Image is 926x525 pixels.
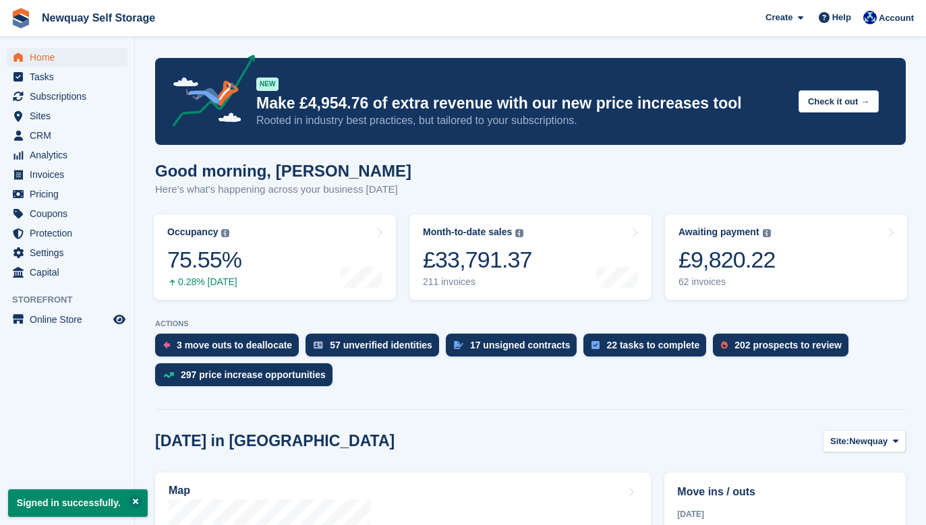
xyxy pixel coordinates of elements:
[314,341,323,349] img: verify_identity-adf6edd0f0f0b5bbfe63781bf79b02c33cf7c696d77639b501bdc392416b5a36.svg
[169,485,190,497] h2: Map
[423,226,512,238] div: Month-to-date sales
[763,229,771,237] img: icon-info-grey-7440780725fd019a000dd9b08b2336e03edf1995a4989e88bcd33f0948082b44.svg
[7,165,127,184] a: menu
[111,311,127,328] a: Preview store
[256,94,788,113] p: Make £4,954.76 of extra revenue with our new price increases tool
[823,430,906,452] button: Site: Newquay
[155,182,411,197] p: Here's what's happening across your business [DATE]
[30,243,111,262] span: Settings
[879,11,914,25] span: Account
[7,67,127,86] a: menu
[256,78,279,91] div: NEW
[256,113,788,128] p: Rooted in industry best practices, but tailored to your subscriptions.
[163,372,174,378] img: price_increase_opportunities-93ffe204e8149a01c8c9dc8f82e8f89637d9d84a8eef4429ea346261dce0b2c0.svg
[7,106,127,125] a: menu
[665,214,907,300] a: Awaiting payment £9,820.22 62 invoices
[30,224,111,243] span: Protection
[181,369,326,380] div: 297 price increase opportunities
[677,508,893,520] div: [DATE]
[30,204,111,223] span: Coupons
[30,126,111,145] span: CRM
[7,243,127,262] a: menu
[678,246,776,274] div: £9,820.22
[30,263,111,282] span: Capital
[30,310,111,329] span: Online Store
[678,226,759,238] div: Awaiting payment
[423,276,532,288] div: 211 invoices
[734,340,842,350] div: 202 prospects to review
[606,340,699,350] div: 22 tasks to complete
[7,146,127,164] a: menu
[7,87,127,106] a: menu
[30,106,111,125] span: Sites
[306,334,446,363] a: 57 unverified identities
[7,48,127,67] a: menu
[30,146,111,164] span: Analytics
[30,87,111,106] span: Subscriptions
[591,341,600,349] img: task-75834270c22a3079a89374b754ae025e5fb1db73e45f91037f5363f120a921f8.svg
[155,319,906,328] p: ACTIONS
[8,489,148,517] p: Signed in successfully.
[155,162,411,180] h1: Good morning, [PERSON_NAME]
[849,435,888,448] span: Newquay
[30,165,111,184] span: Invoices
[7,263,127,282] a: menu
[167,276,241,288] div: 0.28% [DATE]
[583,334,713,363] a: 22 tasks to complete
[167,226,218,238] div: Occupancy
[765,11,792,24] span: Create
[154,214,396,300] a: Occupancy 75.55% 0.28% [DATE]
[161,55,256,131] img: price-adjustments-announcement-icon-8257ccfd72463d97f412b2fc003d46551f7dbcb40ab6d574587a9cd5c0d94...
[30,185,111,204] span: Pricing
[7,185,127,204] a: menu
[470,340,571,350] div: 17 unsigned contracts
[713,334,855,363] a: 202 prospects to review
[7,224,127,243] a: menu
[221,229,229,237] img: icon-info-grey-7440780725fd019a000dd9b08b2336e03edf1995a4989e88bcd33f0948082b44.svg
[330,340,432,350] div: 57 unverified identities
[11,8,31,28] img: stora-icon-8386f47178a22dfd0bd8f6a31ec36ba5ce8667c1dd55bd0f319d3a0aa187defe.svg
[409,214,652,300] a: Month-to-date sales £33,791.37 211 invoices
[423,246,532,274] div: £33,791.37
[155,334,306,363] a: 3 move outs to deallocate
[167,246,241,274] div: 75.55%
[30,48,111,67] span: Home
[30,67,111,86] span: Tasks
[7,204,127,223] a: menu
[12,293,134,307] span: Storefront
[830,435,849,448] span: Site:
[832,11,851,24] span: Help
[454,341,463,349] img: contract_signature_icon-13c848040528278c33f63329250d36e43548de30e8caae1d1a13099fd9432cc5.svg
[155,363,339,393] a: 297 price increase opportunities
[36,7,161,29] a: Newquay Self Storage
[677,484,893,500] h2: Move ins / outs
[721,341,728,349] img: prospect-51fa495bee0391a8d652442698ab0144808aea92771e9ea1ae160a38d050c398.svg
[7,310,127,329] a: menu
[446,334,584,363] a: 17 unsigned contracts
[799,90,879,113] button: Check it out →
[678,276,776,288] div: 62 invoices
[515,229,523,237] img: icon-info-grey-7440780725fd019a000dd9b08b2336e03edf1995a4989e88bcd33f0948082b44.svg
[177,340,292,350] div: 3 move outs to deallocate
[155,432,395,450] h2: [DATE] in [GEOGRAPHIC_DATA]
[163,341,170,349] img: move_outs_to_deallocate_icon-f764333ba52eb49d3ac5e1228854f67142a1ed5810a6f6cc68b1a99e826820c5.svg
[7,126,127,145] a: menu
[863,11,877,24] img: Debbie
